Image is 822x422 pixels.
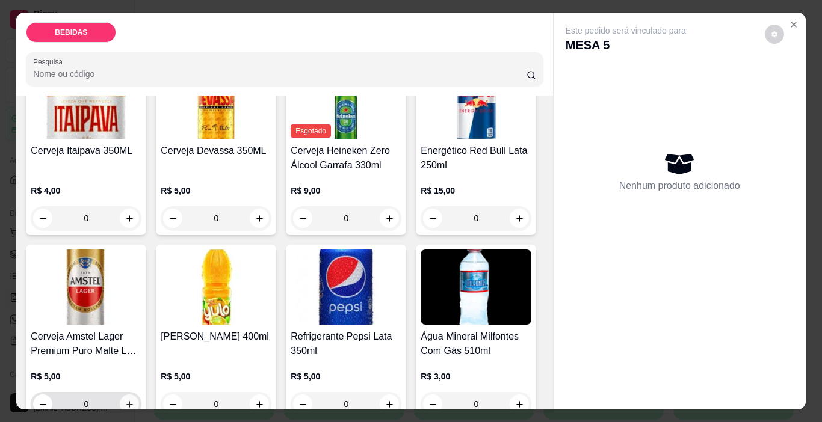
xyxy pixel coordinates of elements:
[421,329,531,358] h4: Água Mineral Milfontes Com Gás 510ml
[765,25,784,44] button: decrease-product-quantity
[421,249,531,325] img: product-image
[161,185,271,197] p: R$ 5,00
[33,394,52,414] button: decrease-product-quantity
[619,179,740,193] p: Nenhum produto adicionado
[55,28,87,37] p: BEBIDAS
[31,249,141,325] img: product-image
[250,394,269,414] button: increase-product-quantity
[566,37,686,54] p: MESA 5
[291,185,401,197] p: R$ 9,00
[161,249,271,325] img: product-image
[380,394,399,414] button: increase-product-quantity
[31,329,141,358] h4: Cerveja Amstel Lager Premium Puro Malte Lata 350ml
[161,370,271,382] p: R$ 5,00
[291,370,401,382] p: R$ 5,00
[510,209,529,228] button: increase-product-quantity
[291,144,401,173] h4: Cerveja Heineken Zero Álcool Garrafa 330ml
[421,144,531,173] h4: Energético Red Bull Lata 250ml
[291,329,401,358] h4: Refrigerante Pepsi Lata 350ml
[291,64,401,139] img: product-image
[510,394,529,414] button: increase-product-quantity
[423,394,442,414] button: decrease-product-quantity
[31,370,141,382] p: R$ 5,00
[421,185,531,197] p: R$ 15,00
[291,124,331,138] span: Esgotado
[161,144,271,158] h4: Cerveja Devassa 350ML
[784,15,803,34] button: Close
[33,57,67,67] label: Pesquisa
[293,209,312,228] button: decrease-product-quantity
[293,394,312,414] button: decrease-product-quantity
[31,185,141,197] p: R$ 4,00
[250,209,269,228] button: increase-product-quantity
[31,64,141,139] img: product-image
[380,209,399,228] button: increase-product-quantity
[163,394,182,414] button: decrease-product-quantity
[163,209,182,228] button: decrease-product-quantity
[161,64,271,139] img: product-image
[33,68,527,80] input: Pesquisa
[120,394,139,414] button: increase-product-quantity
[33,209,52,228] button: decrease-product-quantity
[291,249,401,325] img: product-image
[120,209,139,228] button: increase-product-quantity
[31,144,141,158] h4: Cerveja Itaipava 350ML
[161,329,271,344] h4: [PERSON_NAME] 400ml
[421,370,531,382] p: R$ 3,00
[566,25,686,37] p: Este pedido será vinculado para
[421,64,531,139] img: product-image
[423,209,442,228] button: decrease-product-quantity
